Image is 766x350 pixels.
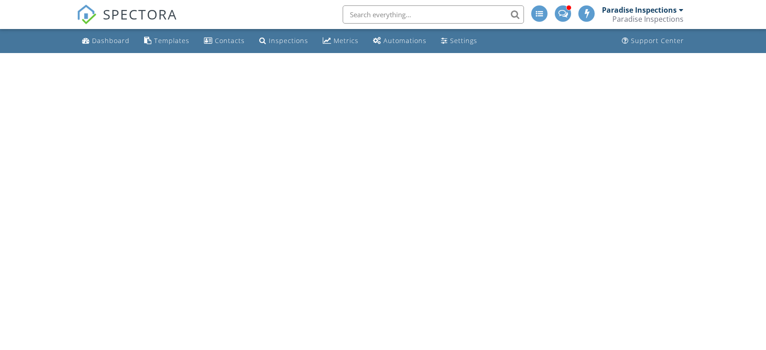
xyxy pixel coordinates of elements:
[618,33,688,49] a: Support Center
[369,33,430,49] a: Automations (Advanced)
[334,36,359,45] div: Metrics
[215,36,245,45] div: Contacts
[343,5,524,24] input: Search everything...
[77,12,177,31] a: SPECTORA
[612,15,684,24] div: Paradise Inspections
[602,5,677,15] div: Paradise Inspections
[437,33,481,49] a: Settings
[141,33,193,49] a: Templates
[200,33,248,49] a: Contacts
[256,33,312,49] a: Inspections
[92,36,130,45] div: Dashboard
[383,36,427,45] div: Automations
[78,33,133,49] a: Dashboard
[154,36,189,45] div: Templates
[103,5,177,24] span: SPECTORA
[631,36,684,45] div: Support Center
[450,36,477,45] div: Settings
[269,36,308,45] div: Inspections
[319,33,362,49] a: Metrics
[77,5,97,24] img: The Best Home Inspection Software - Spectora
